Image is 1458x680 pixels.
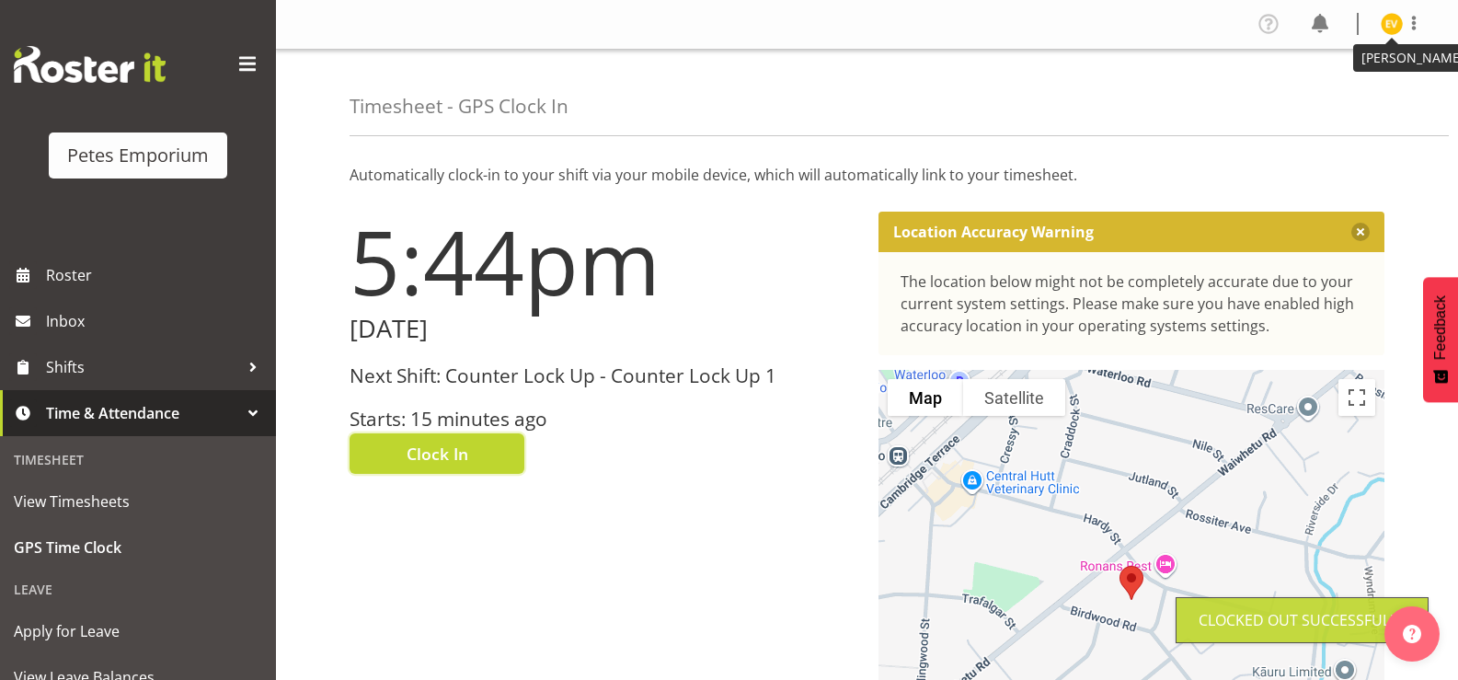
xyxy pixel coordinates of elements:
[407,442,468,466] span: Clock In
[1338,379,1375,416] button: Toggle fullscreen view
[1432,295,1449,360] span: Feedback
[1351,223,1370,241] button: Close message
[1403,625,1421,643] img: help-xxl-2.png
[5,524,271,571] a: GPS Time Clock
[350,315,856,343] h2: [DATE]
[14,534,262,561] span: GPS Time Clock
[350,433,524,474] button: Clock In
[5,478,271,524] a: View Timesheets
[350,409,856,430] h3: Starts: 15 minutes ago
[46,307,267,335] span: Inbox
[350,96,568,117] h4: Timesheet - GPS Clock In
[14,617,262,645] span: Apply for Leave
[5,571,271,608] div: Leave
[1199,609,1406,631] div: Clocked out Successfully
[67,142,209,169] div: Petes Emporium
[350,365,856,386] h3: Next Shift: Counter Lock Up - Counter Lock Up 1
[14,488,262,515] span: View Timesheets
[46,353,239,381] span: Shifts
[5,608,271,654] a: Apply for Leave
[888,379,963,416] button: Show street map
[350,212,856,311] h1: 5:44pm
[14,46,166,83] img: Rosterit website logo
[893,223,1094,241] p: Location Accuracy Warning
[963,379,1065,416] button: Show satellite imagery
[1423,277,1458,402] button: Feedback - Show survey
[901,271,1363,337] div: The location below might not be completely accurate due to your current system settings. Please m...
[1381,13,1403,35] img: eva-vailini10223.jpg
[5,441,271,478] div: Timesheet
[46,399,239,427] span: Time & Attendance
[350,164,1384,186] p: Automatically clock-in to your shift via your mobile device, which will automatically link to you...
[46,261,267,289] span: Roster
